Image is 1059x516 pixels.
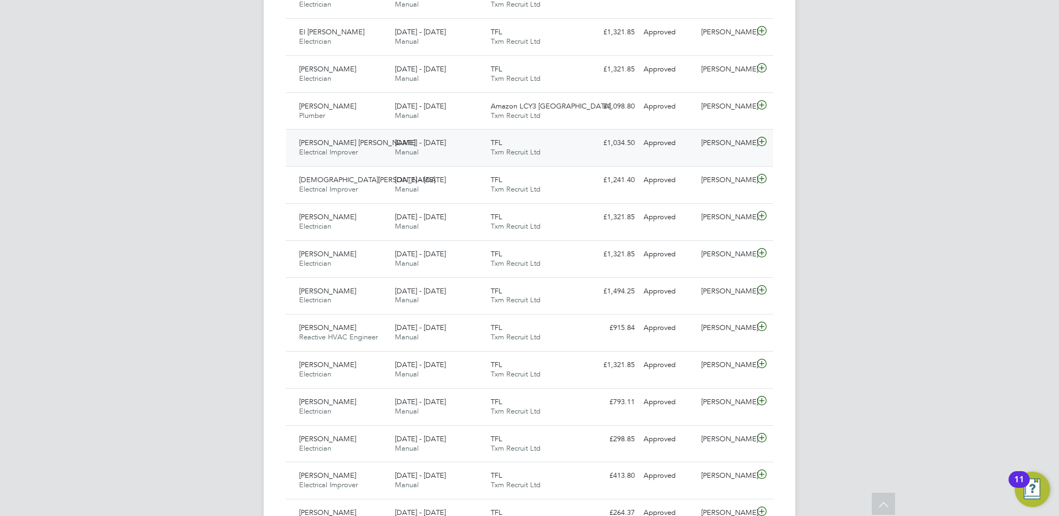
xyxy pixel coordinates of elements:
span: [DATE] - [DATE] [395,249,446,259]
span: TFL [491,360,502,369]
div: Approved [639,134,697,152]
span: Manual [395,111,419,120]
div: [PERSON_NAME] [697,282,754,301]
span: Electrician [299,295,331,305]
span: [DEMOGRAPHIC_DATA][PERSON_NAME] [299,175,435,184]
div: £1,098.80 [582,97,639,116]
span: [DATE] - [DATE] [395,471,446,480]
span: El [PERSON_NAME] [299,27,364,37]
span: [PERSON_NAME] [299,397,356,406]
span: [PERSON_NAME] [299,249,356,259]
span: [DATE] - [DATE] [395,138,446,147]
span: Txm Recruit Ltd [491,406,541,416]
span: Electrician [299,74,331,83]
span: Txm Recruit Ltd [491,111,541,120]
span: Manual [395,74,419,83]
span: [DATE] - [DATE] [395,212,446,221]
span: [DATE] - [DATE] [395,434,446,443]
span: [PERSON_NAME] [299,434,356,443]
div: [PERSON_NAME] [697,23,754,42]
span: Electrician [299,406,331,416]
span: Manual [395,332,419,342]
div: Approved [639,60,697,79]
div: Approved [639,393,697,411]
div: [PERSON_NAME] [697,467,754,485]
span: [PERSON_NAME] [299,101,356,111]
div: [PERSON_NAME] [697,134,754,152]
div: £1,321.85 [582,60,639,79]
div: Approved [639,282,697,301]
span: [PERSON_NAME] [299,471,356,480]
span: Electrician [299,369,331,379]
span: Electrician [299,259,331,268]
span: TFL [491,286,502,296]
button: Open Resource Center, 11 new notifications [1015,472,1050,507]
span: Txm Recruit Ltd [491,443,541,453]
span: [PERSON_NAME] [PERSON_NAME] [299,138,415,147]
span: Txm Recruit Ltd [491,74,541,83]
span: Manual [395,221,419,231]
div: [PERSON_NAME] [697,319,754,337]
span: [PERSON_NAME] [299,323,356,332]
span: Manual [395,406,419,416]
span: Txm Recruit Ltd [491,221,541,231]
span: TFL [491,323,502,332]
div: Approved [639,245,697,264]
div: £298.85 [582,430,639,448]
div: £1,321.85 [582,356,639,374]
span: [DATE] - [DATE] [395,64,446,74]
div: £793.11 [582,393,639,411]
div: Approved [639,356,697,374]
span: Txm Recruit Ltd [491,332,541,342]
div: [PERSON_NAME] [697,430,754,448]
span: [DATE] - [DATE] [395,27,446,37]
div: £1,321.85 [582,245,639,264]
span: Manual [395,369,419,379]
span: Manual [395,295,419,305]
span: Manual [395,480,419,489]
div: Approved [639,467,697,485]
div: [PERSON_NAME] [697,97,754,116]
span: Manual [395,37,419,46]
span: Manual [395,184,419,194]
span: Txm Recruit Ltd [491,369,541,379]
div: [PERSON_NAME] [697,208,754,226]
span: Txm Recruit Ltd [491,184,541,194]
span: Electrical Improver [299,184,358,194]
span: Manual [395,147,419,157]
span: Txm Recruit Ltd [491,147,541,157]
span: Txm Recruit Ltd [491,259,541,268]
span: Txm Recruit Ltd [491,37,541,46]
span: [PERSON_NAME] [299,360,356,369]
div: Approved [639,208,697,226]
div: £413.80 [582,467,639,485]
span: TFL [491,138,502,147]
div: [PERSON_NAME] [697,393,754,411]
div: [PERSON_NAME] [697,245,754,264]
span: Manual [395,259,419,268]
div: Approved [639,319,697,337]
div: £1,241.40 [582,171,639,189]
span: Electrician [299,37,331,46]
span: [DATE] - [DATE] [395,286,446,296]
span: Electrician [299,221,331,231]
div: Approved [639,23,697,42]
span: Electrical Improver [299,480,358,489]
div: £1,321.85 [582,208,639,226]
div: [PERSON_NAME] [697,171,754,189]
span: TFL [491,434,502,443]
span: Amazon LCY3 [GEOGRAPHIC_DATA] [491,101,611,111]
div: [PERSON_NAME] [697,60,754,79]
div: 11 [1014,479,1024,494]
div: Approved [639,171,697,189]
span: TFL [491,249,502,259]
div: Approved [639,430,697,448]
span: TFL [491,471,502,480]
span: [DATE] - [DATE] [395,397,446,406]
div: £1,034.50 [582,134,639,152]
span: Reactive HVAC Engineer [299,332,378,342]
span: Txm Recruit Ltd [491,480,541,489]
span: TFL [491,212,502,221]
span: [DATE] - [DATE] [395,101,446,111]
div: £1,321.85 [582,23,639,42]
